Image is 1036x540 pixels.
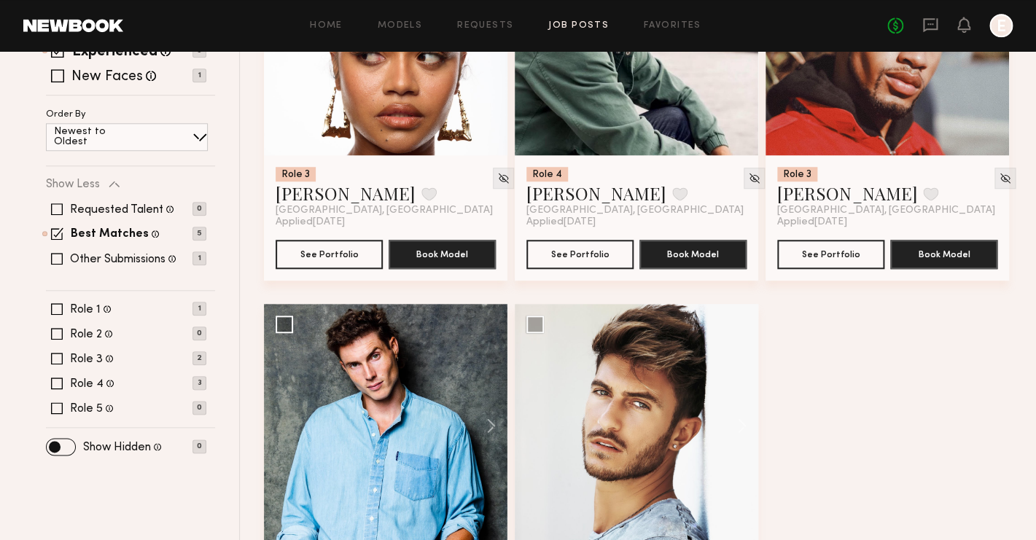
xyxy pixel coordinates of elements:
[192,69,206,82] p: 1
[192,401,206,415] p: 0
[192,376,206,390] p: 3
[192,351,206,365] p: 2
[71,70,143,85] label: New Faces
[70,403,103,415] label: Role 5
[777,167,817,181] div: Role 3
[777,240,884,269] button: See Portfolio
[777,181,917,205] a: [PERSON_NAME]
[777,205,994,216] span: [GEOGRAPHIC_DATA], [GEOGRAPHIC_DATA]
[890,240,997,269] button: Book Model
[548,21,609,31] a: Job Posts
[276,181,416,205] a: [PERSON_NAME]
[526,167,568,181] div: Role 4
[310,21,343,31] a: Home
[192,326,206,340] p: 0
[890,247,997,259] a: Book Model
[526,205,744,216] span: [GEOGRAPHIC_DATA], [GEOGRAPHIC_DATA]
[526,181,666,205] a: [PERSON_NAME]
[70,329,102,340] label: Role 2
[192,439,206,453] p: 0
[389,247,496,259] a: Book Model
[276,240,383,269] button: See Portfolio
[276,216,496,228] div: Applied [DATE]
[777,216,997,228] div: Applied [DATE]
[748,172,760,184] img: Unhide Model
[999,172,1011,184] img: Unhide Model
[497,172,510,184] img: Unhide Model
[70,304,101,316] label: Role 1
[70,353,103,365] label: Role 3
[389,240,496,269] button: Book Model
[192,202,206,216] p: 0
[70,204,163,216] label: Requested Talent
[378,21,422,31] a: Models
[639,240,747,269] button: Book Model
[639,247,747,259] a: Book Model
[192,302,206,316] p: 1
[70,378,104,390] label: Role 4
[526,240,634,269] button: See Portfolio
[276,205,493,216] span: [GEOGRAPHIC_DATA], [GEOGRAPHIC_DATA]
[72,45,157,60] label: Experienced
[276,167,316,181] div: Role 3
[70,254,165,265] label: Other Submissions
[46,110,86,120] p: Order By
[526,216,747,228] div: Applied [DATE]
[192,251,206,265] p: 1
[457,21,513,31] a: Requests
[71,229,149,240] label: Best Matches
[644,21,701,31] a: Favorites
[46,179,100,190] p: Show Less
[192,227,206,240] p: 5
[989,14,1013,37] a: E
[54,127,141,147] p: Newest to Oldest
[83,442,151,453] label: Show Hidden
